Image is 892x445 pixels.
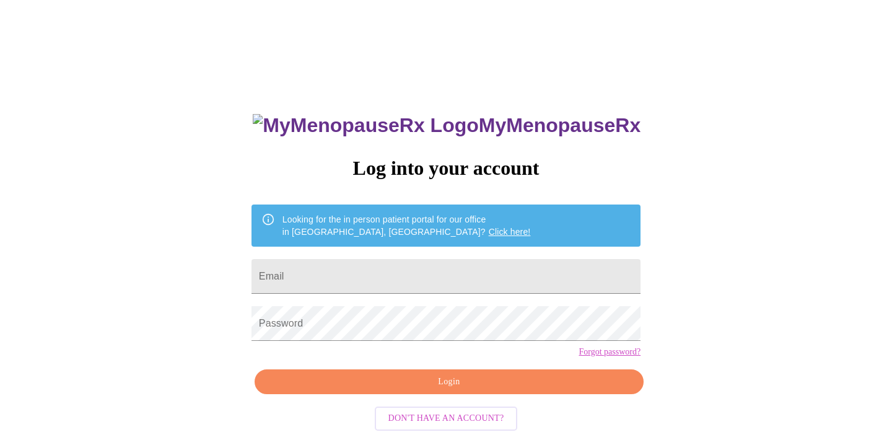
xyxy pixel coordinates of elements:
a: Forgot password? [579,347,641,357]
button: Don't have an account? [375,407,518,431]
img: MyMenopauseRx Logo [253,114,478,137]
span: Don't have an account? [388,411,504,426]
a: Click here! [489,227,531,237]
button: Login [255,369,644,395]
div: Looking for the in person patient portal for our office in [GEOGRAPHIC_DATA], [GEOGRAPHIC_DATA]? [282,208,531,243]
h3: MyMenopauseRx [253,114,641,137]
a: Don't have an account? [372,412,521,423]
span: Login [269,374,629,390]
h3: Log into your account [251,157,641,180]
